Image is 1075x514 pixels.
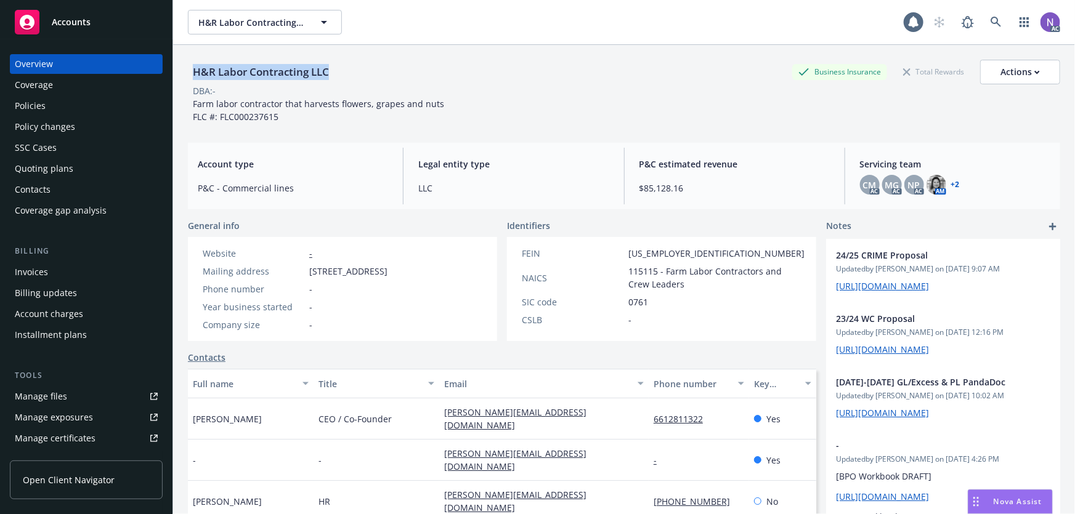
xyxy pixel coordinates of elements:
[968,490,984,513] div: Drag to move
[836,327,1050,338] span: Updated by [PERSON_NAME] on [DATE] 12:16 PM
[792,64,887,79] div: Business Insurance
[15,283,77,303] div: Billing updates
[766,412,781,425] span: Yes
[193,84,216,97] div: DBA: -
[203,318,304,331] div: Company size
[193,98,444,122] span: Farm labor contractor that harvests flowers, grapes and nuts FLC #: FLC000237615
[994,496,1042,507] span: Nova Assist
[860,158,1050,171] span: Servicing team
[188,64,334,80] div: H&R Labor Contracting LLC
[318,377,421,390] div: Title
[522,271,623,284] div: NAICS
[203,283,304,295] div: Phone number
[639,158,830,171] span: P&C estimated revenue
[10,245,163,257] div: Billing
[826,219,851,234] span: Notes
[836,454,1050,465] span: Updated by [PERSON_NAME] on [DATE] 4:26 PM
[188,351,225,364] a: Contacts
[955,10,980,34] a: Report a Bug
[444,448,586,472] a: [PERSON_NAME][EMAIL_ADDRESS][DOMAIN_NAME]
[10,408,163,427] a: Manage exposures
[908,179,920,191] span: NP
[968,489,1053,514] button: Nova Assist
[203,247,304,260] div: Website
[628,265,805,291] span: 115115 - Farm Labor Contractors and Crew Leaders
[836,312,1018,325] span: 23/24 WC Proposal
[826,366,1060,429] div: [DATE]-[DATE] GL/Excess & PL PandaDocUpdatedby [PERSON_NAME] on [DATE] 10:02 AM[URL][DOMAIN_NAME]
[1012,10,1037,34] a: Switch app
[15,138,57,158] div: SSC Cases
[766,454,781,467] span: Yes
[836,249,1018,262] span: 24/25 CRIME Proposal
[52,17,91,27] span: Accounts
[10,201,163,220] a: Coverage gap analysis
[10,369,163,382] div: Tools
[318,495,330,508] span: HR
[15,75,53,95] div: Coverage
[193,377,295,390] div: Full name
[15,449,77,469] div: Manage claims
[444,377,630,390] div: Email
[10,138,163,158] a: SSC Cases
[10,304,163,324] a: Account charges
[198,16,305,29] span: H&R Labor Contracting LLC
[628,247,805,260] span: [US_EMPLOYER_IDENTIFICATION_NUMBER]
[309,318,312,331] span: -
[318,454,322,467] span: -
[193,495,262,508] span: [PERSON_NAME]
[654,413,713,425] a: 6612811322
[23,473,115,486] span: Open Client Navigator
[863,179,877,191] span: CM
[10,283,163,303] a: Billing updates
[654,454,667,466] a: -
[639,182,830,195] span: $85,128.16
[10,5,163,39] a: Accounts
[314,369,439,398] button: Title
[749,369,816,398] button: Key contact
[15,201,107,220] div: Coverage gap analysis
[10,325,163,345] a: Installment plans
[628,295,648,308] span: 0761
[198,158,388,171] span: Account type
[836,343,929,355] a: [URL][DOMAIN_NAME]
[10,54,163,74] a: Overview
[836,470,1050,483] p: [BPO Workbook DRAFT]
[927,175,946,195] img: photo
[836,407,929,419] a: [URL][DOMAIN_NAME]
[15,408,93,427] div: Manage exposures
[507,219,550,232] span: Identifiers
[418,182,609,195] span: LLC
[15,387,67,406] div: Manage files
[980,60,1060,84] button: Actions
[522,247,623,260] div: FEIN
[836,263,1050,275] span: Updated by [PERSON_NAME] on [DATE] 9:07 AM
[15,117,75,137] div: Policy changes
[522,295,623,308] div: SIC code
[309,247,312,259] a: -
[193,412,262,425] span: [PERSON_NAME]
[203,265,304,278] div: Mailing address
[198,182,388,195] span: P&C - Commercial lines
[439,369,649,398] button: Email
[418,158,609,171] span: Legal entity type
[444,489,586,513] a: [PERSON_NAME][EMAIL_ADDRESS][DOMAIN_NAME]
[309,265,387,278] span: [STREET_ADDRESS]
[10,159,163,179] a: Quoting plans
[522,313,623,326] div: CSLB
[897,64,970,79] div: Total Rewards
[766,495,778,508] span: No
[654,496,740,507] a: [PHONE_NUMBER]
[188,10,342,34] button: H&R Labor Contracting LLC
[754,377,798,390] div: Key contact
[885,179,899,191] span: MG
[444,406,586,431] a: [PERSON_NAME][EMAIL_ADDRESS][DOMAIN_NAME]
[836,390,1050,401] span: Updated by [PERSON_NAME] on [DATE] 10:02 AM
[826,239,1060,302] div: 24/25 CRIME ProposalUpdatedby [PERSON_NAME] on [DATE] 9:07 AM[URL][DOMAIN_NAME]
[836,439,1018,452] span: -
[10,117,163,137] a: Policy changes
[203,300,304,313] div: Year business started
[15,262,48,282] div: Invoices
[826,302,1060,366] div: 23/24 WC ProposalUpdatedby [PERSON_NAME] on [DATE] 12:16 PM[URL][DOMAIN_NAME]
[188,219,240,232] span: General info
[318,412,392,425] span: CEO / Co-Founder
